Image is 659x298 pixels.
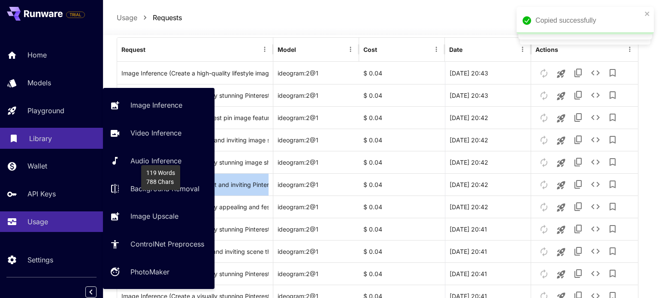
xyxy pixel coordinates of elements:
button: Collapse sidebar [85,286,97,298]
a: Audio Inference [103,151,215,172]
p: Audio Inference [130,156,181,166]
button: See details [587,176,604,193]
button: See details [587,64,604,81]
a: PhotoMaker [103,262,215,283]
button: Launch in playground [553,87,570,105]
button: Launch in playground [553,244,570,261]
span: Add your payment card to enable full platform functionality. [66,9,85,20]
button: This media was created over 7 days ago and needs to be re-generated. [535,86,553,104]
div: ideogram:2@1 [273,106,359,129]
button: Launch in playground [553,266,570,283]
button: This media was created over 7 days ago and needs to be re-generated. [535,131,553,148]
button: Add to library [604,154,621,171]
button: See details [587,131,604,148]
button: Sort [146,43,158,55]
div: Request [121,46,145,53]
button: Add to library [604,243,621,260]
button: Copy TaskUUID [570,220,587,238]
div: ideogram:2@1 [273,84,359,106]
p: Image Upscale [130,211,178,221]
button: Copy TaskUUID [570,176,587,193]
button: Launch in playground [553,221,570,238]
p: Image Inference [130,100,182,110]
button: See details [587,198,604,215]
button: This media was created over 7 days ago and needs to be re-generated. [535,220,553,238]
div: 25 Sep, 2025 20:43 [445,84,531,106]
nav: breadcrumb [117,12,182,23]
div: 25 Sep, 2025 20:42 [445,151,531,173]
div: $ 0.04 [359,196,445,218]
div: $ 0.04 [359,151,445,173]
div: 25 Sep, 2025 20:41 [445,218,531,240]
div: $ 0.04 [359,240,445,262]
button: Launch in playground [553,154,570,172]
button: See details [587,265,604,282]
button: Menu [624,43,636,55]
button: Launch in playground [553,132,570,149]
a: Background Removal [103,178,215,199]
button: Copy TaskUUID [570,154,587,171]
button: Add to library [604,198,621,215]
div: 25 Sep, 2025 20:43 [445,62,531,84]
div: 25 Sep, 2025 20:42 [445,106,531,129]
button: Add to library [604,265,621,282]
div: $ 0.04 [359,84,445,106]
button: See details [587,154,604,171]
div: Cost [363,46,377,53]
div: Click to copy prompt [121,84,269,106]
div: 25 Sep, 2025 20:42 [445,196,531,218]
div: ideogram:2@1 [273,240,359,262]
p: Wallet [27,161,47,171]
div: 25 Sep, 2025 20:42 [445,129,531,151]
button: Add to library [604,87,621,104]
button: Copy TaskUUID [570,243,587,260]
button: Sort [463,43,475,55]
div: Actions [535,46,558,53]
p: Requests [153,12,182,23]
button: See details [587,87,604,104]
button: Menu [259,43,271,55]
button: This media was created over 7 days ago and needs to be re-generated. [535,242,553,260]
button: This media was created over 7 days ago and needs to be re-generated. [535,175,553,193]
button: Launch in playground [553,65,570,82]
button: This media was created over 7 days ago and needs to be re-generated. [535,64,553,81]
a: Image Upscale [103,206,215,227]
button: Launch in playground [553,199,570,216]
a: Image Inference [103,95,215,116]
a: Video Inference [103,123,215,144]
p: Playground [27,105,64,116]
button: Add to library [604,64,621,81]
button: Sort [297,43,309,55]
button: See details [587,220,604,238]
a: ControlNet Preprocess [103,234,215,255]
button: Copy TaskUUID [570,265,587,282]
div: ideogram:2@1 [273,196,359,218]
button: Launch in playground [553,110,570,127]
div: 25 Sep, 2025 20:41 [445,240,531,262]
div: Click to copy prompt [121,62,269,84]
p: Usage [27,217,48,227]
div: Date [449,46,463,53]
button: See details [587,109,604,126]
button: This media was created over 7 days ago and needs to be re-generated. [535,265,553,282]
div: ideogram:2@1 [273,173,359,196]
div: 25 Sep, 2025 20:42 [445,173,531,196]
p: Home [27,50,47,60]
button: Add to library [604,131,621,148]
div: $ 0.04 [359,173,445,196]
div: Model [278,46,296,53]
div: $ 0.04 [359,262,445,285]
div: 25 Sep, 2025 20:41 [445,262,531,285]
span: TRIAL [67,12,85,18]
div: ideogram:2@1 [273,129,359,151]
button: Add to library [604,176,621,193]
button: Menu [430,43,442,55]
p: API Keys [27,189,56,199]
div: ideogram:2@1 [273,262,359,285]
div: $ 0.04 [359,129,445,151]
p: Background Removal [130,184,200,194]
button: Copy TaskUUID [570,131,587,148]
button: This media was created over 7 days ago and needs to be re-generated. [535,153,553,171]
button: Launch in playground [553,177,570,194]
button: close [644,10,650,17]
